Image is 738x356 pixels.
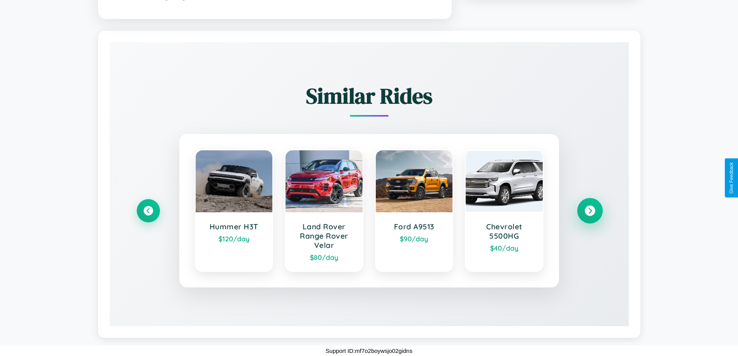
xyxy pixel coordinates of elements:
[293,253,355,261] div: $ 80 /day
[473,222,535,241] h3: Chevrolet 5500HG
[203,222,265,231] h3: Hummer H3T
[465,150,544,272] a: Chevrolet 5500HG$40/day
[195,150,274,272] a: Hummer H3T$120/day
[203,234,265,243] div: $ 120 /day
[137,81,602,111] h2: Similar Rides
[729,162,734,194] div: Give Feedback
[293,222,355,250] h3: Land Rover Range Rover Velar
[325,346,412,356] p: Support ID: mf7o2boywsjo02gidns
[384,222,445,231] h3: Ford A9513
[375,150,454,272] a: Ford A9513$90/day
[473,244,535,252] div: $ 40 /day
[285,150,363,272] a: Land Rover Range Rover Velar$80/day
[384,234,445,243] div: $ 90 /day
